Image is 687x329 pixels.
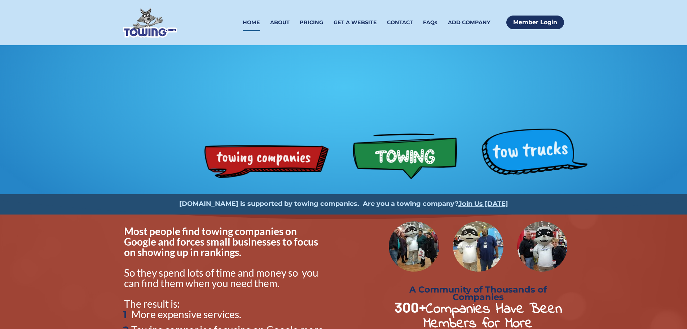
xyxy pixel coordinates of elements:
span: So they spend lots of time and money so you can find them when you need them. [124,267,320,289]
span: The result is: [124,298,180,310]
strong: [DOMAIN_NAME] is supported by towing companies. Are you a towing company? [179,200,458,208]
a: Join Us [DATE] [458,200,508,208]
a: PRICING [300,14,323,31]
a: HOME [243,14,260,31]
a: ADD COMPANY [448,14,490,31]
strong: A Community of Thousands of Companies [409,284,549,302]
a: Member Login [506,16,564,29]
a: FAQs [423,14,437,31]
a: GET A WEBSITE [334,14,377,31]
span: Most people find towing companies on Google and forces small businesses to focus on showing up in... [124,225,320,258]
strong: Companies Have Been [426,299,562,320]
a: ABOUT [270,14,290,31]
img: Towing.com Logo [123,8,177,38]
span: More expensive services. [131,308,241,320]
a: CONTACT [387,14,413,31]
strong: 300+ [395,298,426,316]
